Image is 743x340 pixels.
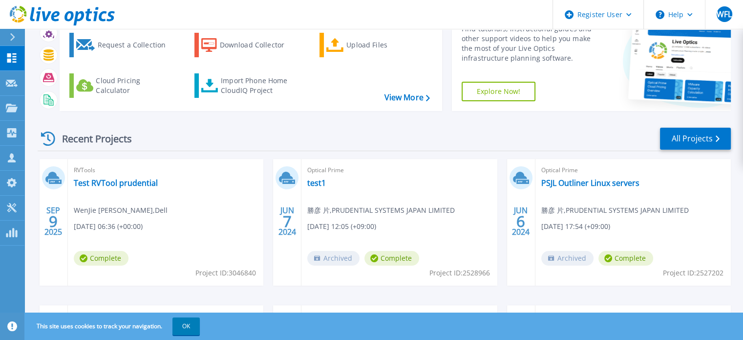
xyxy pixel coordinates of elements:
span: [DATE] 12:05 (+09:00) [307,221,376,232]
div: JUN 2024 [278,204,297,239]
span: Archived [541,251,594,266]
span: Complete [598,251,653,266]
span: Complete [74,251,128,266]
a: test1 [307,178,326,188]
span: RVTools [74,165,257,176]
span: [DATE] 06:36 (+00:00) [74,221,143,232]
span: Optical Prime [307,311,491,322]
div: JUN 2024 [511,204,530,239]
a: All Projects [660,128,731,150]
span: Optical Prime [74,311,257,322]
span: Archived [307,251,360,266]
a: Upload Files [319,33,428,57]
button: OK [172,317,200,335]
a: Test RVTool prudential [74,178,158,188]
span: This site uses cookies to track your navigation. [27,317,200,335]
span: Optical Prime [541,311,725,322]
div: Upload Files [346,35,425,55]
a: Request a Collection [69,33,178,57]
span: [DATE] 17:54 (+09:00) [541,221,610,232]
span: Project ID: 2527202 [663,268,723,278]
span: Complete [364,251,419,266]
span: Optical Prime [307,165,491,176]
div: Import Phone Home CloudIQ Project [221,76,297,95]
span: 9 [49,217,58,226]
span: 7 [283,217,292,226]
span: Optical Prime [541,165,725,176]
div: Download Collector [220,35,298,55]
a: Explore Now! [462,82,536,101]
span: Project ID: 3046840 [195,268,256,278]
div: Recent Projects [38,127,145,151]
span: Project ID: 2528966 [429,268,490,278]
span: WFL [717,10,732,18]
span: WenJie [PERSON_NAME] , Dell [74,205,168,216]
a: Download Collector [194,33,303,57]
div: Cloud Pricing Calculator [96,76,174,95]
a: PSJL Outliner Linux servers [541,178,639,188]
span: 6 [516,217,525,226]
span: 勝彦 片 , PRUDENTIAL SYSTEMS JAPAN LIMITED [307,205,455,216]
div: Find tutorials, instructional guides and other support videos to help you make the most of your L... [462,24,602,63]
a: Cloud Pricing Calculator [69,73,178,98]
a: View More [384,93,429,102]
div: Request a Collection [97,35,175,55]
span: 勝彦 片 , PRUDENTIAL SYSTEMS JAPAN LIMITED [541,205,689,216]
div: SEP 2025 [44,204,63,239]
